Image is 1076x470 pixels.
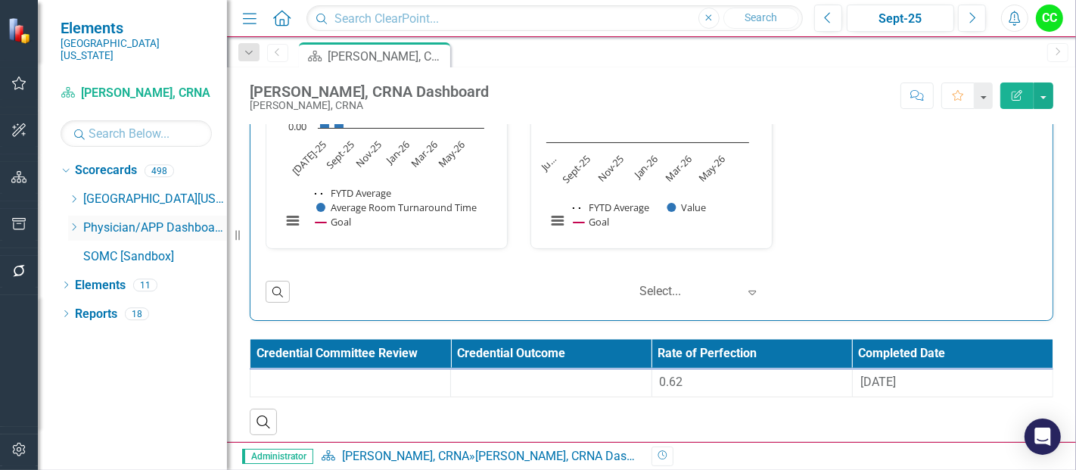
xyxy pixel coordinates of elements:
input: Search ClearPoint... [306,5,803,32]
text: Mar-26 [662,152,694,184]
text: Nov-25 [353,138,384,170]
button: Show Average Room Turnaround Time [316,201,477,214]
text: May-26 [695,152,728,185]
div: » [321,448,640,465]
text: Sept-25 [559,152,593,186]
button: Show Goal [316,216,351,229]
text: 0.00 [288,120,306,133]
div: [PERSON_NAME], CRNA Dashboard [475,449,664,463]
button: Show Goal [574,216,609,229]
text: FYTD Average [589,201,649,214]
text: Jan-26 [382,138,412,168]
text: Mar-26 [408,138,440,170]
div: 18 [125,307,149,320]
text: Ju… [537,152,559,174]
a: [PERSON_NAME], CRNA [342,449,469,463]
span: [DATE] [860,375,896,389]
text: FYTD Average [331,186,391,200]
a: Physician/APP Dashboards [83,219,227,237]
a: Scorecards [75,162,137,179]
text: Goal [589,215,609,229]
button: Show FYTD Average [573,201,651,214]
button: Show FYTD Average [315,187,393,200]
text: Value [682,201,707,214]
span: Elements [61,19,212,37]
button: CC [1036,5,1063,32]
a: Reports [75,306,117,323]
text: Nov-25 [595,152,627,184]
img: ClearPoint Strategy [8,17,34,44]
div: Open Intercom Messenger [1025,419,1061,455]
a: Elements [75,277,126,294]
td: Double-Click to Edit [451,369,652,397]
div: 11 [133,279,157,291]
text: Sept-25 [323,138,357,172]
td: Double-Click to Edit [652,369,852,397]
text: [DATE]-25 [289,138,329,178]
text: Goal [331,215,351,229]
td: Double-Click to Edit [250,369,451,397]
button: Show Value [667,201,707,214]
span: Administrator [242,449,313,464]
input: Search Below... [61,120,212,147]
div: 498 [145,164,174,177]
small: [GEOGRAPHIC_DATA][US_STATE] [61,37,212,62]
text: May-26 [435,138,468,170]
button: Sept-25 [847,5,954,32]
a: SOMC [Sandbox] [83,248,227,266]
div: [PERSON_NAME], CRNA Dashboard [250,83,489,100]
div: [PERSON_NAME], CRNA [250,100,489,111]
button: View chart menu, Chart [282,210,303,232]
span: 0.62 [660,375,683,389]
a: [GEOGRAPHIC_DATA][US_STATE] [83,191,227,208]
button: View chart menu, Chart [547,210,568,232]
a: [PERSON_NAME], CRNA [61,85,212,102]
text: Jan-26 [630,152,661,182]
div: Sept-25 [852,10,949,28]
button: Search [723,8,799,29]
span: Search [745,11,777,23]
div: [PERSON_NAME], CRNA Dashboard [328,47,446,66]
td: Double-Click to Edit [852,369,1053,397]
text: Average Room Turnaround Time [331,201,477,214]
